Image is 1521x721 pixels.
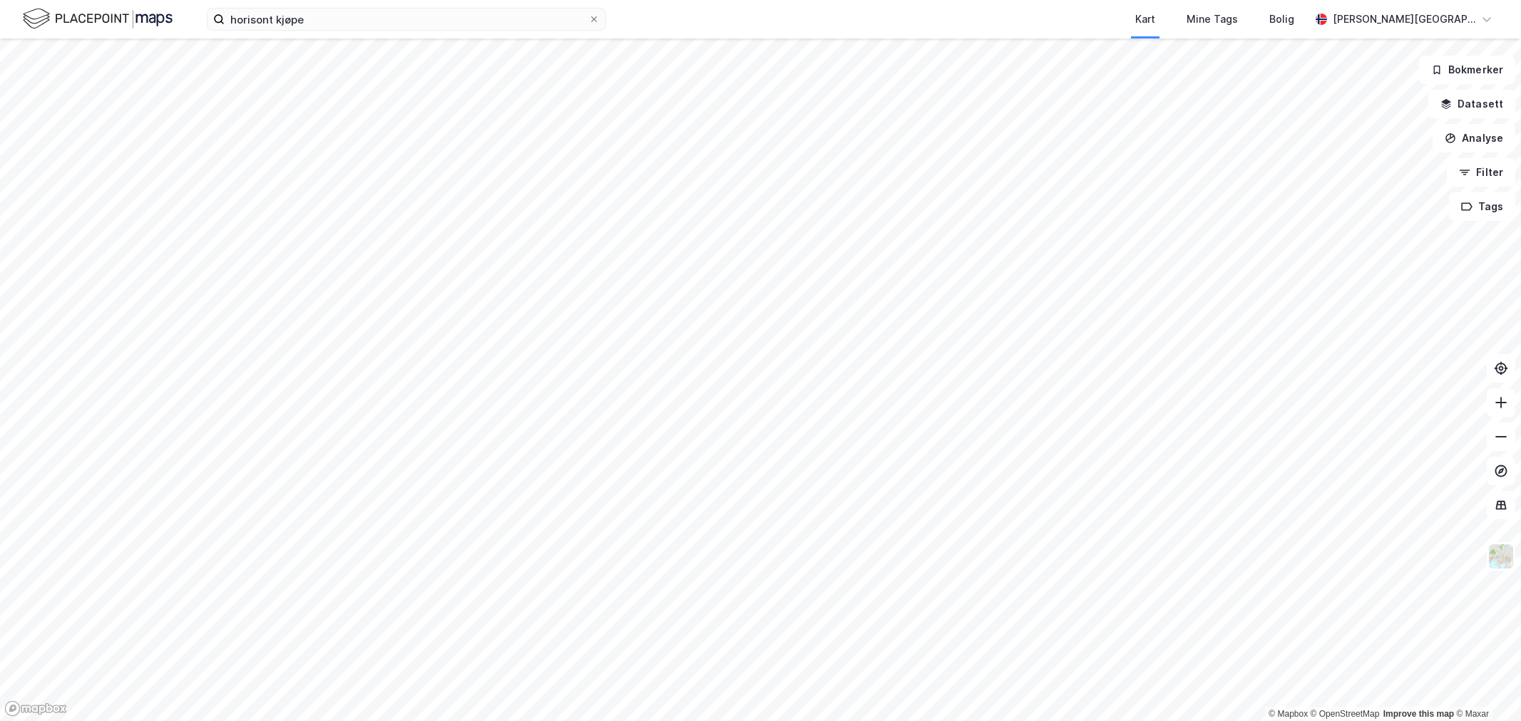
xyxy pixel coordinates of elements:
button: Analyse [1433,124,1515,152]
a: OpenStreetMap [1311,709,1380,719]
img: Z [1487,543,1515,570]
a: Improve this map [1383,709,1454,719]
iframe: Chat Widget [1450,653,1521,721]
button: Filter [1447,158,1515,187]
img: logo.f888ab2527a4732fd821a326f86c7f29.svg [23,6,173,31]
a: Mapbox homepage [4,700,67,717]
button: Tags [1449,192,1515,221]
button: Datasett [1428,90,1515,118]
div: Kart [1135,11,1155,28]
a: Mapbox [1269,709,1308,719]
div: Mine Tags [1187,11,1238,28]
input: Søk på adresse, matrikkel, gårdeiere, leietakere eller personer [225,9,588,30]
button: Bokmerker [1419,56,1515,84]
div: Bolig [1269,11,1294,28]
div: [PERSON_NAME][GEOGRAPHIC_DATA] [1333,11,1475,28]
